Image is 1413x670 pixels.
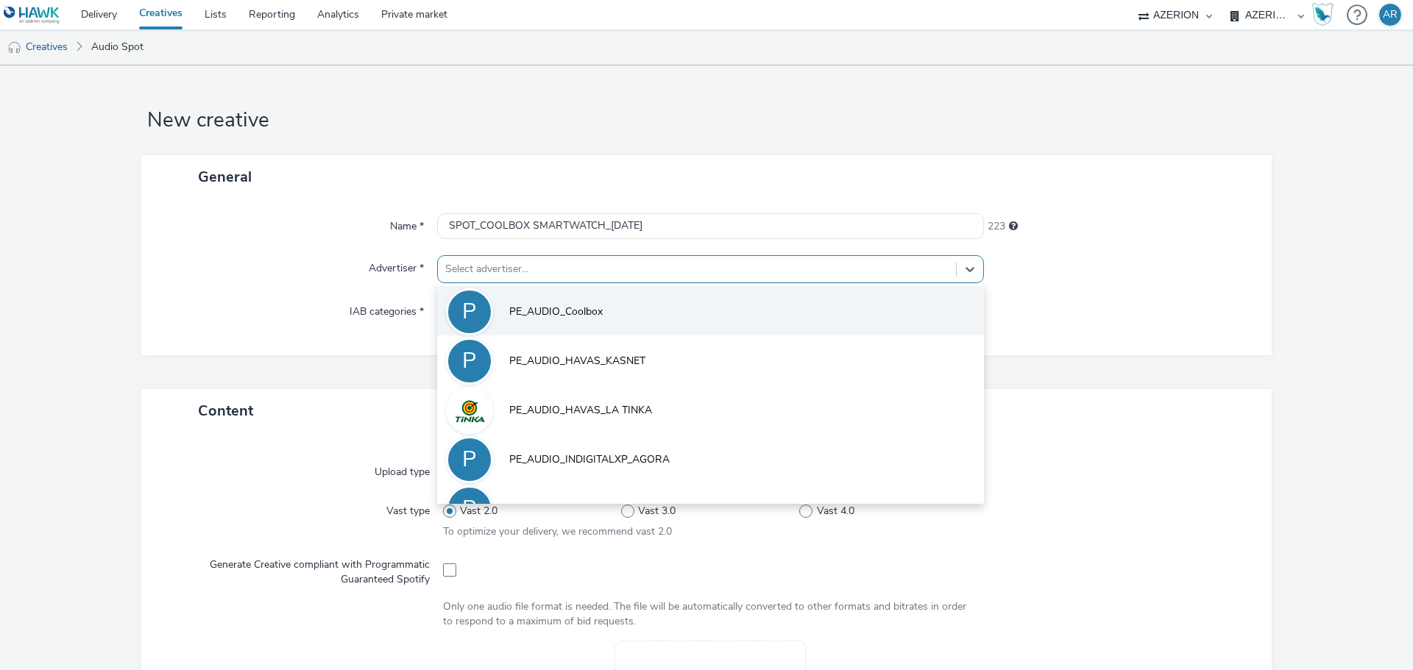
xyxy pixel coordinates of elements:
span: PE_AUDIO_HAVAS_KASNET [509,354,645,368]
label: Generate Creative compliant with Programmatic Guaranteed Spotify [168,552,436,588]
span: PE_AUDIO_Coolbox [509,304,603,319]
div: Maximum 255 characters [1009,219,1018,234]
span: Vast 3.0 [638,504,676,518]
div: P [462,488,476,530]
a: Hawk Academy [1311,3,1339,26]
label: Advertiser * [363,255,430,276]
span: Content [198,401,253,421]
span: PE_AUDIO_PROMPERU [509,502,623,516]
span: General [198,167,252,187]
input: Name [437,213,984,239]
span: Vast 2.0 [460,504,497,518]
img: undefined Logo [4,6,60,24]
label: Vast type [380,498,436,518]
img: audio [7,40,22,55]
div: P [462,439,476,480]
label: Upload type [369,459,436,480]
div: P [462,341,476,382]
span: Vast 4.0 [817,504,854,518]
div: P [462,291,476,332]
span: PE_AUDIO_INDIGITALXP_AGORA [509,452,670,467]
img: Hawk Academy [1311,3,1334,26]
span: 223 [988,219,1005,234]
label: IAB categories * [344,299,430,319]
label: Name * [384,213,430,234]
img: PE_AUDIO_HAVAS_LA TINKA [448,389,491,432]
div: Only one audio file format is needed. The file will be automatically converted to other formats a... [443,599,978,630]
div: AR [1383,4,1398,26]
h1: New creative [141,107,1272,135]
span: To optimize your delivery, we recommend vast 2.0 [443,524,672,538]
span: PE_AUDIO_HAVAS_LA TINKA [509,403,652,418]
a: Audio Spot [84,29,151,65]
